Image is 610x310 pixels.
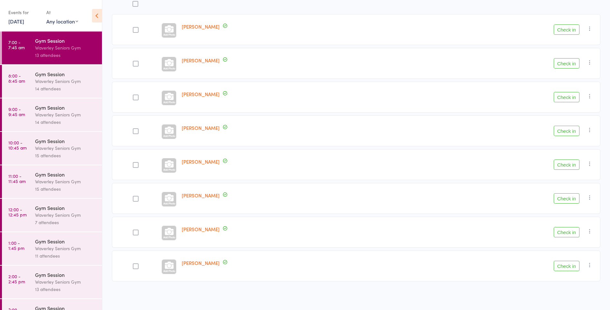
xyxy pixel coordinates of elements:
[35,70,96,77] div: Gym Session
[35,44,96,51] div: Waverley Seniors Gym
[182,57,220,64] a: [PERSON_NAME]
[182,158,220,165] a: [PERSON_NAME]
[554,160,579,170] button: Check in
[182,192,220,199] a: [PERSON_NAME]
[35,286,96,293] div: 13 attendees
[2,199,102,232] a: 12:00 -12:45 pmGym SessionWaverley Seniors Gym7 attendees
[35,37,96,44] div: Gym Session
[35,178,96,185] div: Waverley Seniors Gym
[35,85,96,92] div: 14 attendees
[35,137,96,144] div: Gym Session
[8,140,27,150] time: 10:00 - 10:45 am
[35,211,96,219] div: Waverley Seniors Gym
[182,226,220,233] a: [PERSON_NAME]
[2,65,102,98] a: 8:00 -8:45 amGym SessionWaverley Seniors Gym14 attendees
[554,193,579,204] button: Check in
[35,252,96,260] div: 11 attendees
[182,260,220,266] a: [PERSON_NAME]
[35,271,96,278] div: Gym Session
[8,7,40,18] div: Events for
[554,126,579,136] button: Check in
[182,23,220,30] a: [PERSON_NAME]
[2,165,102,198] a: 11:00 -11:45 amGym SessionWaverley Seniors Gym15 attendees
[35,51,96,59] div: 13 attendees
[554,24,579,35] button: Check in
[2,132,102,165] a: 10:00 -10:45 amGym SessionWaverley Seniors Gym15 attendees
[554,261,579,271] button: Check in
[35,204,96,211] div: Gym Session
[8,106,25,117] time: 9:00 - 9:45 am
[554,92,579,102] button: Check in
[554,58,579,68] button: Check in
[182,124,220,131] a: [PERSON_NAME]
[35,111,96,118] div: Waverley Seniors Gym
[8,274,25,284] time: 2:00 - 2:45 pm
[2,98,102,131] a: 9:00 -9:45 amGym SessionWaverley Seniors Gym14 attendees
[35,278,96,286] div: Waverley Seniors Gym
[35,118,96,126] div: 14 attendees
[554,227,579,237] button: Check in
[35,104,96,111] div: Gym Session
[35,77,96,85] div: Waverley Seniors Gym
[35,144,96,152] div: Waverley Seniors Gym
[8,207,27,217] time: 12:00 - 12:45 pm
[8,40,25,50] time: 7:00 - 7:45 am
[35,238,96,245] div: Gym Session
[35,185,96,193] div: 15 attendees
[2,232,102,265] a: 1:00 -1:45 pmGym SessionWaverley Seniors Gym11 attendees
[8,173,26,184] time: 11:00 - 11:45 am
[46,18,78,25] div: Any location
[35,152,96,159] div: 15 attendees
[35,219,96,226] div: 7 attendees
[2,266,102,298] a: 2:00 -2:45 pmGym SessionWaverley Seniors Gym13 attendees
[182,91,220,97] a: [PERSON_NAME]
[8,240,24,251] time: 1:00 - 1:45 pm
[2,32,102,64] a: 7:00 -7:45 amGym SessionWaverley Seniors Gym13 attendees
[8,73,25,83] time: 8:00 - 8:45 am
[35,245,96,252] div: Waverley Seniors Gym
[46,7,78,18] div: At
[35,171,96,178] div: Gym Session
[8,18,24,25] a: [DATE]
